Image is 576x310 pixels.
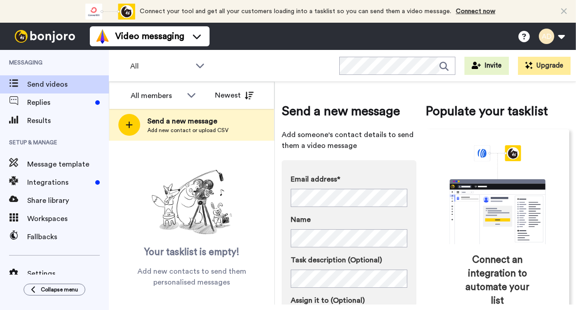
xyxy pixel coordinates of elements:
div: All members [131,90,182,101]
span: Collapse menu [41,286,78,293]
button: Newest [208,86,260,104]
span: Replies [27,97,92,108]
span: All [130,61,191,72]
span: Workspaces [27,213,109,224]
span: Add someone's contact details to send them a video message [282,129,416,151]
span: Integrations [27,177,92,188]
a: Connect now [456,8,495,15]
img: ready-set-action.png [146,166,237,239]
span: Send videos [27,79,109,90]
span: Share library [27,195,109,206]
span: Connect your tool and get all your customers loading into a tasklist so you can send them a video... [140,8,451,15]
button: Collapse menu [24,284,85,295]
span: Connect an integration to automate your list [464,253,531,308]
span: Populate your tasklist [425,102,569,120]
label: Task description (Optional) [291,255,407,266]
label: Email address* [291,174,407,185]
img: bj-logo-header-white.svg [11,30,79,43]
span: Fallbacks [27,231,109,242]
span: Add new contact or upload CSV [147,127,229,134]
div: animation [85,4,135,20]
span: Settings [27,268,109,279]
img: vm-color.svg [95,29,110,44]
button: Invite [464,57,509,75]
span: Add new contacts to send them personalised messages [122,266,261,288]
span: Send a new message [282,102,416,120]
div: animation [430,145,566,244]
span: Send a new message [147,116,229,127]
button: Upgrade [518,57,571,75]
span: Your tasklist is empty! [144,246,239,259]
label: Assign it to (Optional) [291,295,407,306]
span: Name [291,214,311,225]
span: Results [27,115,109,126]
span: Message template [27,159,109,170]
span: Video messaging [115,30,184,43]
